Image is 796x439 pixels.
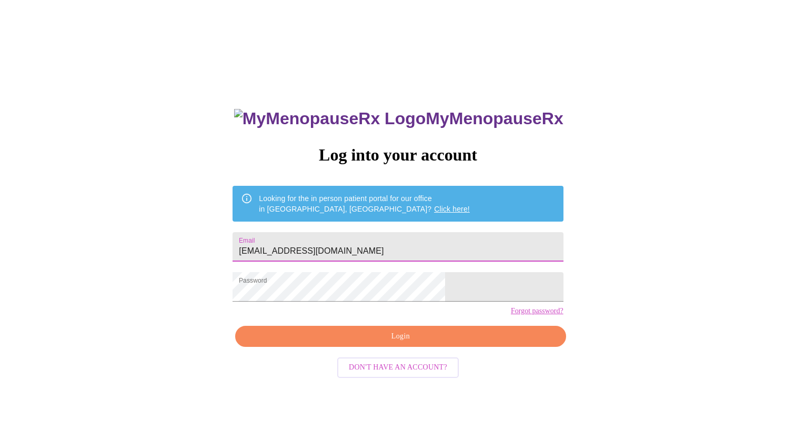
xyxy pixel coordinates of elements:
img: MyMenopauseRx Logo [234,109,426,128]
h3: Log into your account [233,145,563,165]
a: Don't have an account? [335,362,461,371]
span: Don't have an account? [349,361,447,374]
a: Forgot password? [511,307,563,315]
a: Click here! [434,205,470,213]
div: Looking for the in person patient portal for our office in [GEOGRAPHIC_DATA], [GEOGRAPHIC_DATA]? [259,189,470,218]
h3: MyMenopauseRx [234,109,563,128]
button: Don't have an account? [337,357,459,378]
span: Login [247,330,553,343]
button: Login [235,326,566,347]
